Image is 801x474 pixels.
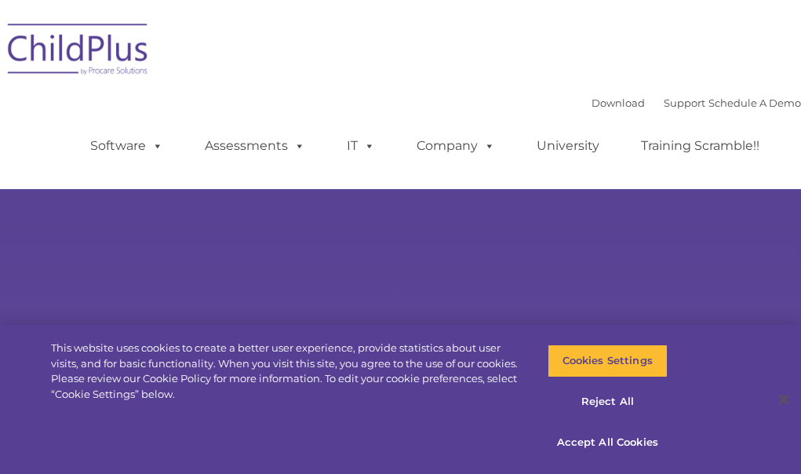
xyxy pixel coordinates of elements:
[664,97,705,109] a: Support
[766,382,801,417] button: Close
[708,97,801,109] a: Schedule A Demo
[548,345,668,377] button: Cookies Settings
[521,130,615,162] a: University
[592,97,801,109] font: |
[189,130,321,162] a: Assessments
[625,130,775,162] a: Training Scramble!!
[592,97,645,109] a: Download
[51,341,523,402] div: This website uses cookies to create a better user experience, provide statistics about user visit...
[401,130,511,162] a: Company
[75,130,179,162] a: Software
[548,385,668,418] button: Reject All
[548,425,668,458] button: Accept All Cookies
[331,130,391,162] a: IT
